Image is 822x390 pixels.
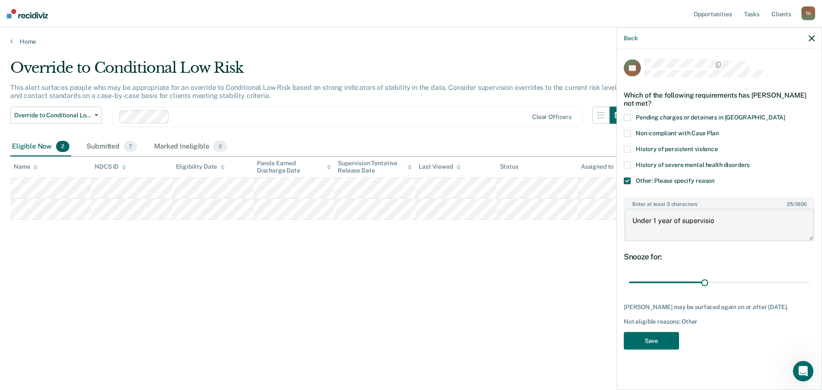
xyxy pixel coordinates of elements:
[56,141,69,152] span: 2
[624,84,815,114] div: Which of the following requirements has [PERSON_NAME] not met?
[787,201,806,207] span: / 1600
[625,209,814,241] textarea: Under 1 year of supervisi
[10,59,627,83] div: Override to Conditional Low Risk
[14,112,91,119] span: Override to Conditional Low Risk
[14,163,38,170] div: Name
[532,113,572,121] div: Clear officers
[257,160,331,174] div: Parole Earned Discharge Date
[624,252,815,261] div: Snooze for:
[10,38,812,45] a: Home
[17,16,64,30] img: logo
[624,332,679,349] button: Save
[419,163,460,170] div: Last Viewed
[636,129,719,136] span: Non-compliant with Case Plan
[793,361,813,381] iframe: Intercom live chat
[636,177,715,184] span: Other: Please specify reason
[581,163,621,170] div: Assigned to
[147,14,163,29] div: Close
[636,113,785,120] span: Pending charges or detainers in [GEOGRAPHIC_DATA]
[636,145,718,152] span: History of persistent violence
[95,163,126,170] div: NDCS ID
[7,9,48,18] img: Recidiviz
[801,6,815,20] div: T A
[18,108,143,117] div: Send us a message
[213,141,226,152] span: 0
[338,160,412,174] div: Supervision Tentative Release Date
[636,161,750,168] span: History of severe mental health disorders
[100,14,117,31] img: Profile image for Kim
[116,14,134,31] div: Profile image for Krysty
[9,101,163,124] div: Send us a message
[624,34,637,42] button: Back
[33,289,52,295] span: Home
[176,163,225,170] div: Eligibility Date
[500,163,518,170] div: Status
[10,83,620,100] p: This alert surfaces people who may be appropriate for an override to Conditional Low Risk based o...
[624,318,815,325] div: Not eligible reasons: Other
[84,14,101,31] img: Profile image for Rajan
[85,137,139,156] div: Submitted
[10,137,71,156] div: Eligible Now
[625,197,814,207] label: Enter at least 3 characters
[114,289,143,295] span: Messages
[124,141,137,152] span: 7
[152,137,229,156] div: Marked Ineligible
[17,61,154,75] p: Hi [PERSON_NAME]
[624,304,815,311] div: [PERSON_NAME] may be surfaced again on or after [DATE].
[787,201,793,207] span: 25
[86,267,171,301] button: Messages
[17,75,154,90] p: How can we help?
